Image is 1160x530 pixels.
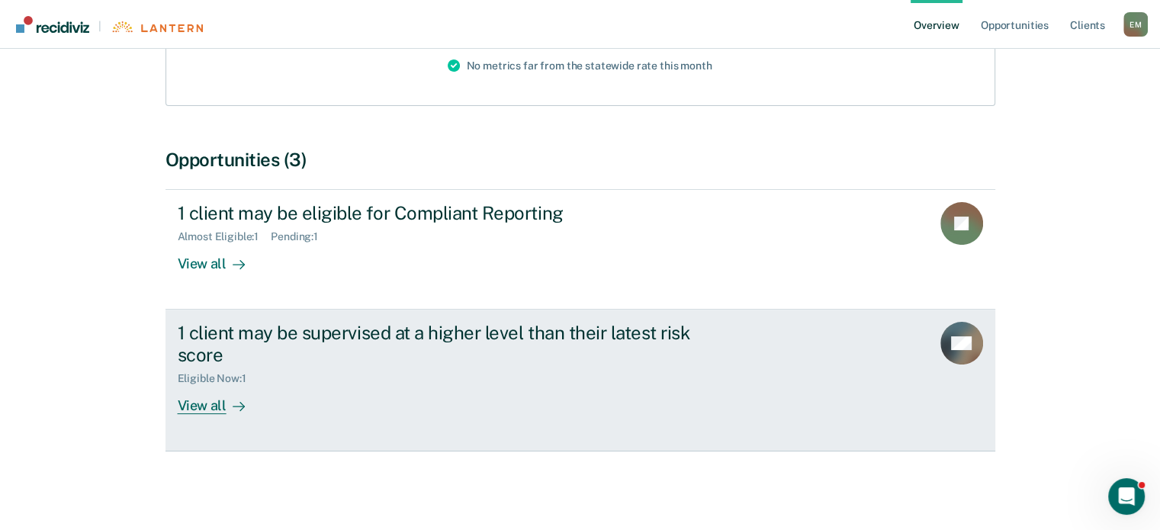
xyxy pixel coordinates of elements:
div: No metrics far from the statewide rate this month [435,26,724,105]
div: View all [178,243,263,273]
a: 1 client may be eligible for Compliant ReportingAlmost Eligible:1Pending:1View all [165,189,995,310]
div: 1 client may be supervised at a higher level than their latest risk score [178,322,713,366]
iframe: Intercom live chat [1108,478,1145,515]
div: E M [1123,12,1148,37]
div: View all [178,385,263,415]
img: Lantern [111,21,203,33]
div: 1 client may be eligible for Compliant Reporting [178,202,713,224]
button: Profile dropdown button [1123,12,1148,37]
div: Eligible Now : 1 [178,372,259,385]
img: Recidiviz [16,16,89,33]
div: Opportunities (3) [165,149,995,171]
span: | [89,20,111,33]
div: Almost Eligible : 1 [178,230,272,243]
a: 1 client may be supervised at a higher level than their latest risk scoreEligible Now:1View all [165,310,995,451]
div: Pending : 1 [271,230,330,243]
